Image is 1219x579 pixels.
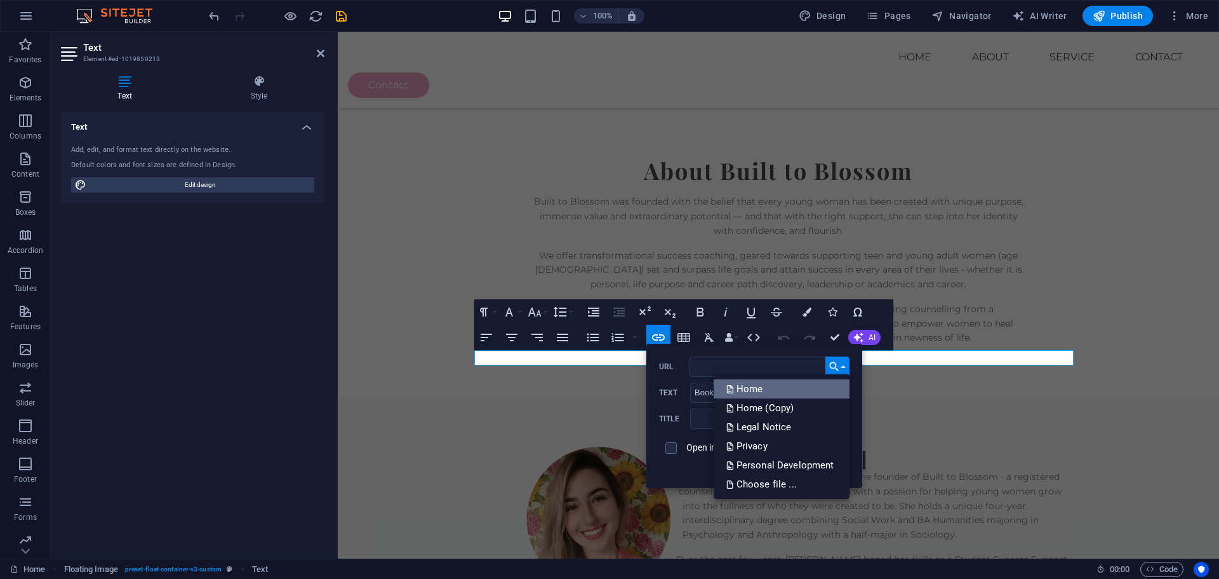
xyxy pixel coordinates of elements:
span: : [1119,564,1121,574]
button: AI [848,330,881,345]
span: Code [1146,562,1178,577]
h3: Element #ed-1019850213 [83,53,299,65]
div: Add, edit, and format text directly on the website. [71,145,314,156]
button: AI Writer [1007,6,1072,26]
img: Editor Logo [73,8,168,24]
button: Align Right [525,325,549,350]
button: Underline (Ctrl+U) [739,299,763,325]
p: Slider [16,398,36,408]
span: Click to select. Double-click to edit [252,562,268,577]
p: Features [10,322,41,332]
button: Bold (Ctrl+B) [688,299,712,325]
div: Default colors and font sizes are defined in Design. [71,160,314,171]
label: Text [659,388,691,397]
button: Code [1140,562,1183,577]
i: Undo: Change text (Ctrl+Z) [207,9,222,24]
i: This element is a customizable preset [227,566,232,573]
span: Publish [1093,10,1143,22]
button: Click here to leave preview mode and continue editing [283,8,298,24]
div: Design (Ctrl+Alt+Y) [794,6,851,26]
button: Publish [1082,6,1153,26]
button: Pages [861,6,916,26]
button: Colors [795,299,819,325]
p: Accordion [8,245,43,255]
button: Confirm (Ctrl+⏎) [823,325,847,350]
button: Usercentrics [1194,562,1209,577]
span: 00 00 [1110,562,1129,577]
span: More [1168,10,1208,22]
button: Increase Indent [582,299,606,325]
button: Undo (Ctrl+Z) [772,325,796,350]
button: Special Characters [846,299,870,325]
h6: 100% [593,8,613,24]
button: Strikethrough [764,299,789,325]
button: Redo (Ctrl+Shift+Z) [797,325,822,350]
button: Ordered List [630,325,640,350]
button: Line Height [550,299,575,325]
span: AI Writer [1012,10,1067,22]
p: Columns [10,131,41,141]
button: Font Family [500,299,524,325]
h2: Text [83,42,324,53]
span: Edit design [90,177,310,193]
p: Boxes [15,207,36,217]
span: Pages [866,10,910,22]
button: Italic (Ctrl+I) [714,299,738,325]
p: Favorites [9,55,41,65]
button: Design [794,6,851,26]
label: URL [659,362,689,371]
p: Footer [14,474,37,484]
button: Subscript [658,299,682,325]
button: undo [206,8,222,24]
h4: Text [61,112,324,135]
p: Header [13,436,38,446]
span: . preset-float-container-v3-custom [123,562,222,577]
i: Reload page [309,9,323,24]
label: Title [659,414,691,423]
p: Tables [14,283,37,294]
button: Data Bindings [723,325,740,350]
button: save [333,8,349,24]
button: Align Center [500,325,524,350]
span: AI [869,334,876,341]
button: Superscript [632,299,656,325]
button: Insert Table [672,325,696,350]
button: Ordered List [606,325,630,350]
button: HTML [742,325,766,350]
i: On resize automatically adjust zoom level to fit chosen device. [626,10,637,22]
span: Click to select. Double-click to edit [64,562,118,577]
label: Open in new tab [686,442,751,453]
button: More [1163,6,1213,26]
span: Navigator [931,10,992,22]
i: Save (Ctrl+S) [334,9,349,24]
button: Icons [820,299,844,325]
button: Unordered List [581,325,605,350]
p: Forms [14,512,37,522]
button: Align Left [474,325,498,350]
button: 100% [574,8,619,24]
p: Images [13,360,39,370]
button: Navigator [926,6,997,26]
p: Content [11,169,39,179]
button: reload [308,8,323,24]
button: Font Size [525,299,549,325]
h4: Text [61,75,194,102]
h6: Session time [1096,562,1130,577]
a: Click to cancel selection. Double-click to open Pages [10,562,45,577]
button: Edit design [71,177,314,193]
nav: breadcrumb [64,562,269,577]
button: Decrease Indent [607,299,631,325]
button: Paragraph Format [474,299,498,325]
span: Design [799,10,846,22]
button: Clear Formatting [697,325,721,350]
p: Elements [10,93,42,103]
button: Align Justify [550,325,575,350]
h4: Style [194,75,324,102]
button: Insert Link [646,325,670,350]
